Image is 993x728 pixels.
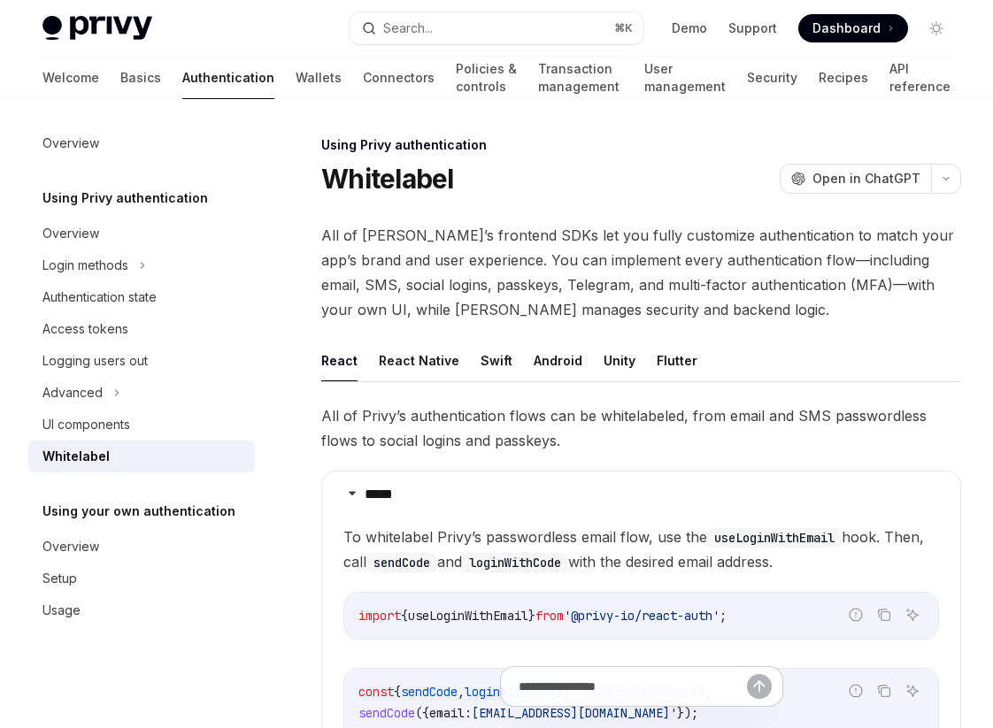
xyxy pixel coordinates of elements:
a: Overview [28,531,255,563]
a: Wallets [296,57,342,99]
div: Authentication state [42,287,157,308]
button: Unity [604,340,635,381]
div: Usage [42,600,81,621]
button: Send message [747,674,772,699]
div: Setup [42,568,77,589]
span: { [401,608,408,624]
a: Security [747,57,797,99]
a: User management [644,57,726,99]
span: ; [720,608,727,624]
a: Welcome [42,57,99,99]
span: from [535,608,564,624]
a: Transaction management [538,57,623,99]
button: Report incorrect code [844,603,867,626]
a: Connectors [363,57,435,99]
button: Toggle dark mode [922,14,951,42]
span: } [528,608,535,624]
button: Search...⌘K [350,12,643,44]
div: Using Privy authentication [321,136,961,154]
div: Advanced [42,382,103,403]
a: Authentication [182,57,274,99]
div: Whitelabel [42,446,110,467]
a: Setup [28,563,255,594]
button: Android [534,340,582,381]
a: Overview [28,127,255,159]
a: Dashboard [798,14,908,42]
span: Open in ChatGPT [812,170,920,188]
div: Login methods [42,255,128,276]
img: light logo [42,16,152,41]
div: Overview [42,223,99,244]
h1: Whitelabel [321,163,454,195]
button: Flutter [657,340,697,381]
div: Logging users out [42,350,148,372]
span: useLoginWithEmail [408,608,528,624]
div: Overview [42,133,99,154]
span: import [358,608,401,624]
a: Support [728,19,777,37]
div: Overview [42,536,99,557]
button: Copy the contents from the code block [873,603,896,626]
span: '@privy-io/react-auth' [564,608,720,624]
a: Basics [120,57,161,99]
h5: Using your own authentication [42,501,235,522]
code: sendCode [366,553,437,572]
button: Swift [481,340,512,381]
button: Ask AI [901,603,924,626]
a: Demo [672,19,707,37]
a: Authentication state [28,281,255,313]
a: Overview [28,218,255,249]
code: useLoginWithEmail [707,528,842,548]
button: React [321,340,358,381]
a: Logging users out [28,345,255,377]
div: Search... [383,18,433,39]
button: Open in ChatGPT [780,164,931,194]
code: loginWithCode [462,553,568,572]
a: Access tokens [28,313,255,345]
div: Access tokens [42,318,128,340]
a: Whitelabel [28,441,255,472]
span: To whitelabel Privy’s passwordless email flow, use the hook. Then, call and with the desired emai... [343,525,939,574]
a: API reference [889,57,951,99]
span: All of Privy’s authentication flows can be whitelabeled, from email and SMS passwordless flows to... [321,403,961,453]
button: React Native [379,340,459,381]
a: Usage [28,594,255,626]
a: Recipes [819,57,868,99]
span: Dashboard [812,19,881,37]
h5: Using Privy authentication [42,188,208,209]
a: UI components [28,409,255,441]
span: ⌘ K [614,21,633,35]
div: UI components [42,414,130,435]
span: All of [PERSON_NAME]’s frontend SDKs let you fully customize authentication to match your app’s b... [321,223,961,322]
a: Policies & controls [456,57,517,99]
